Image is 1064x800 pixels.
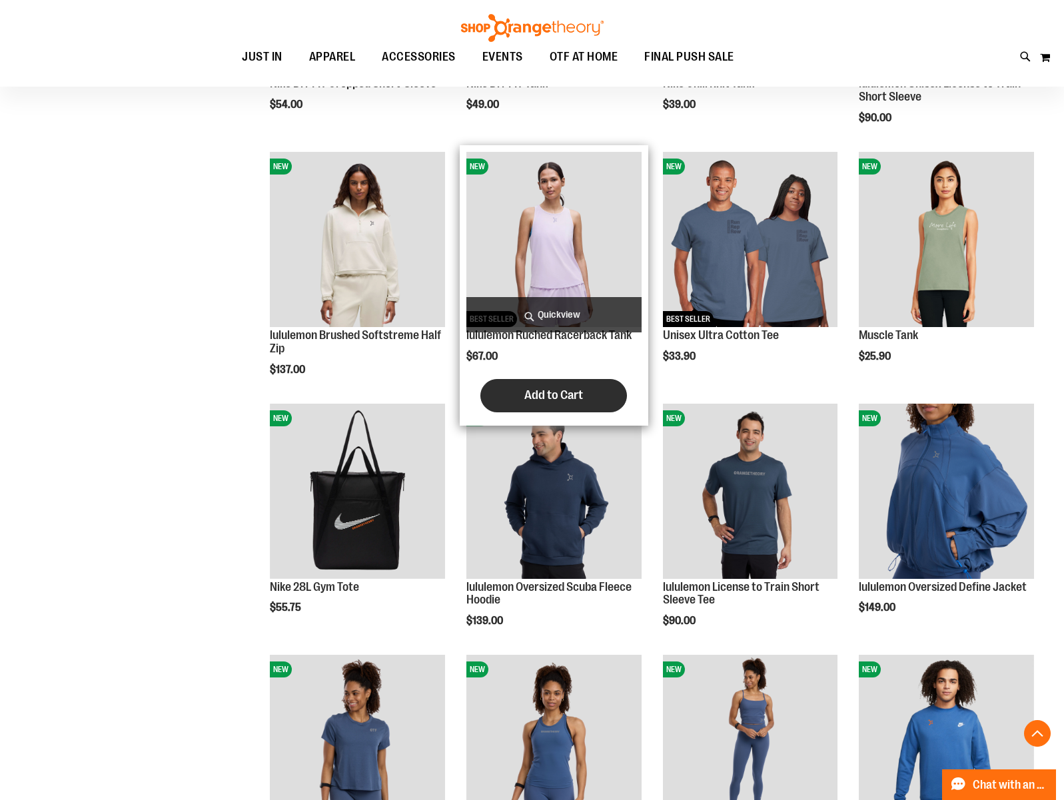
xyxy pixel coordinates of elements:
[466,328,632,342] a: lululemon Ruched Racerback Tank
[663,152,838,329] a: Unisex Ultra Cotton TeeNEWBEST SELLER
[663,615,698,627] span: $90.00
[663,159,685,175] span: NEW
[466,99,501,111] span: $49.00
[242,42,282,72] span: JUST IN
[663,99,698,111] span: $39.00
[942,769,1057,800] button: Chat with an Expert
[859,159,881,175] span: NEW
[480,379,627,412] button: Add to Cart
[852,397,1041,648] div: product
[859,77,1021,103] a: lululemon Unisex License to Train Short Sleeve
[263,145,452,409] div: product
[859,661,881,677] span: NEW
[466,297,642,332] a: Quickview
[973,779,1048,791] span: Chat with an Expert
[270,99,304,111] span: $54.00
[270,410,292,426] span: NEW
[859,328,918,342] a: Muscle Tank
[466,661,488,677] span: NEW
[550,42,618,72] span: OTF AT HOME
[859,152,1034,327] img: Muscle Tank
[382,42,456,72] span: ACCESSORIES
[270,601,303,613] span: $55.75
[466,615,505,627] span: $139.00
[663,404,838,579] img: lululemon License to Train Short Sleeve Tee
[482,42,523,72] span: EVENTS
[663,152,838,327] img: Unisex Ultra Cotton Tee
[466,580,632,607] a: lululemon Oversized Scuba Fleece Hoodie
[859,404,1034,581] a: lululemon Oversized Define JacketNEW
[270,159,292,175] span: NEW
[663,350,698,362] span: $33.90
[466,152,642,327] img: lululemon Ruched Racerback Tank
[466,152,642,329] a: lululemon Ruched Racerback TankNEWBEST SELLER
[663,580,819,607] a: lululemon License to Train Short Sleeve Tee
[466,350,500,362] span: $67.00
[859,112,893,124] span: $90.00
[309,42,356,72] span: APPAREL
[644,42,734,72] span: FINAL PUSH SALE
[656,145,845,396] div: product
[656,397,845,661] div: product
[270,404,445,579] img: Nike 28L Gym Tote
[1024,720,1051,747] button: Back To Top
[270,364,307,376] span: $137.00
[270,152,445,327] img: lululemon Brushed Softstreme Half Zip
[263,397,452,648] div: product
[663,311,714,327] span: BEST SELLER
[270,661,292,677] span: NEW
[270,152,445,329] a: lululemon Brushed Softstreme Half ZipNEW
[859,410,881,426] span: NEW
[859,580,1027,594] a: lululemon Oversized Define Jacket
[466,404,642,581] a: lululemon Oversized Scuba Fleece HoodieNEW
[663,328,779,342] a: Unisex Ultra Cotton Tee
[460,145,648,426] div: product
[270,328,441,355] a: lululemon Brushed Softstreme Half Zip
[466,404,642,579] img: lululemon Oversized Scuba Fleece Hoodie
[466,159,488,175] span: NEW
[270,580,359,594] a: Nike 28L Gym Tote
[859,350,893,362] span: $25.90
[663,404,838,581] a: lululemon License to Train Short Sleeve TeeNEW
[852,145,1041,396] div: product
[663,410,685,426] span: NEW
[663,661,685,677] span: NEW
[460,397,648,661] div: product
[524,388,583,402] span: Add to Cart
[859,404,1034,579] img: lululemon Oversized Define Jacket
[859,601,897,613] span: $149.00
[459,14,606,42] img: Shop Orangetheory
[859,152,1034,329] a: Muscle TankNEW
[270,404,445,581] a: Nike 28L Gym ToteNEW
